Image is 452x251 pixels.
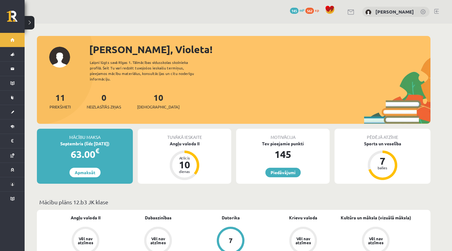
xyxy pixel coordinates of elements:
[290,8,304,13] a: 145 mP
[39,198,428,206] p: Mācību plāns 12.b3 JK klase
[305,8,314,14] span: 562
[138,129,231,140] div: Tuvākā ieskaite
[69,168,101,177] a: Apmaksāt
[341,214,411,221] a: Kultūra un māksla (vizuālā māksla)
[375,9,414,15] a: [PERSON_NAME]
[305,8,322,13] a: 562 xp
[71,214,101,221] a: Angļu valoda II
[175,156,194,160] div: Atlicis
[145,214,172,221] a: Dabaszinības
[87,92,121,110] a: 0Neizlasītās ziņas
[373,166,392,170] div: balles
[37,140,133,147] div: Septembris (līdz [DATE])
[335,129,430,140] div: Pēdējā atzīme
[137,104,180,110] span: [DEMOGRAPHIC_DATA]
[138,140,231,147] div: Angļu valoda II
[229,237,233,244] div: 7
[335,140,430,147] div: Sports un veselība
[335,140,430,181] a: Sports un veselība 7 balles
[289,214,317,221] a: Krievu valoda
[89,42,430,57] div: [PERSON_NAME], Violeta!
[137,92,180,110] a: 10[DEMOGRAPHIC_DATA]
[175,160,194,170] div: 10
[373,156,392,166] div: 7
[7,11,25,26] a: Rīgas 1. Tālmācības vidusskola
[265,168,301,177] a: Piedāvājumi
[290,8,299,14] span: 145
[95,146,99,155] span: €
[365,9,371,15] img: Violeta Vederņikova
[149,237,167,245] div: Vēl nav atzīmes
[77,237,94,245] div: Vēl nav atzīmes
[138,140,231,181] a: Angļu valoda II Atlicis 10 dienas
[175,170,194,173] div: dienas
[299,8,304,13] span: mP
[236,147,330,162] div: 145
[315,8,319,13] span: xp
[37,129,133,140] div: Mācību maksa
[222,214,240,221] a: Datorika
[295,237,312,245] div: Vēl nav atzīmes
[367,237,384,245] div: Vēl nav atzīmes
[236,129,330,140] div: Motivācija
[50,92,71,110] a: 11Priekšmeti
[87,104,121,110] span: Neizlasītās ziņas
[236,140,330,147] div: Tev pieejamie punkti
[50,104,71,110] span: Priekšmeti
[37,147,133,162] div: 63.00
[90,60,205,82] div: Laipni lūgts savā Rīgas 1. Tālmācības vidusskolas skolnieka profilā. Šeit Tu vari redzēt tuvojošo...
